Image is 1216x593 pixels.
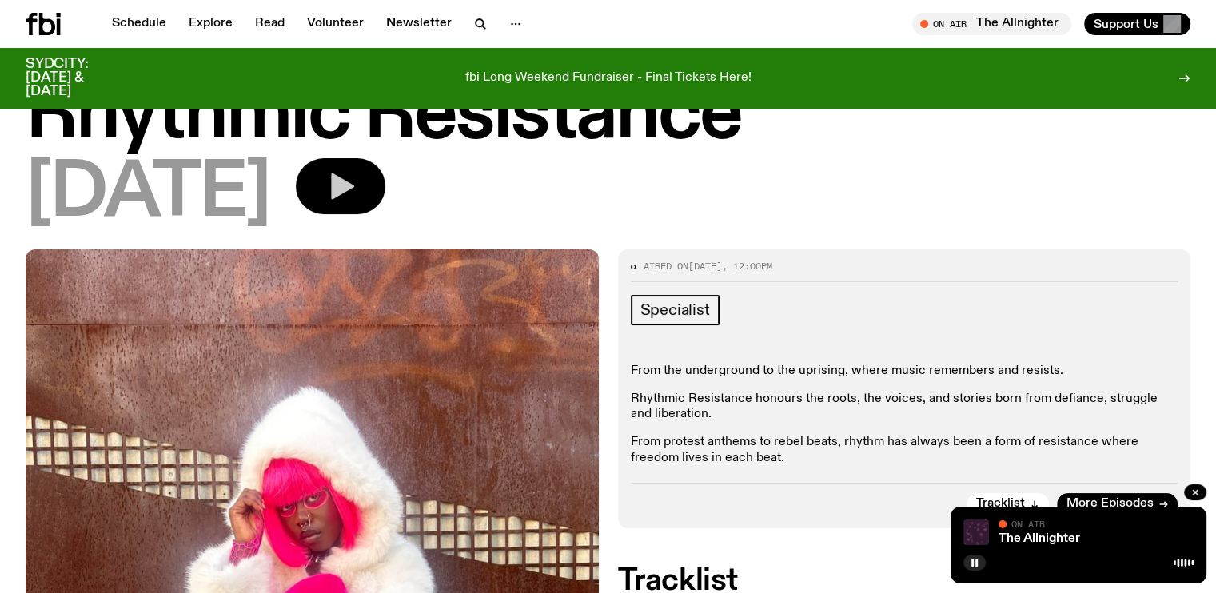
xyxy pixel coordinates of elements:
[688,260,722,273] span: [DATE]
[976,498,1025,510] span: Tracklist
[465,71,752,86] p: fbi Long Weekend Fundraiser - Final Tickets Here!
[297,13,373,35] a: Volunteer
[967,493,1049,515] button: Tracklist
[640,301,710,319] span: Specialist
[1084,13,1190,35] button: Support Us
[179,13,242,35] a: Explore
[1011,519,1045,529] span: On Air
[26,80,1190,152] h1: Rhythmic Resistance
[377,13,461,35] a: Newsletter
[631,364,1178,379] p: From the underground to the uprising, where music remembers and resists.
[26,58,128,98] h3: SYDCITY: [DATE] & [DATE]
[1066,498,1154,510] span: More Episodes
[722,260,772,273] span: , 12:00pm
[631,392,1178,422] p: Rhythmic Resistance honours the roots, the voices, and stories born from defiance, struggle and l...
[102,13,176,35] a: Schedule
[631,435,1178,465] p: From protest anthems to rebel beats, rhythm has always been a form of resistance where freedom li...
[644,260,688,273] span: Aired on
[1094,17,1158,31] span: Support Us
[912,13,1071,35] button: On AirThe Allnighter
[245,13,294,35] a: Read
[26,158,270,230] span: [DATE]
[631,295,720,325] a: Specialist
[1057,493,1178,515] a: More Episodes
[999,532,1080,545] a: The Allnighter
